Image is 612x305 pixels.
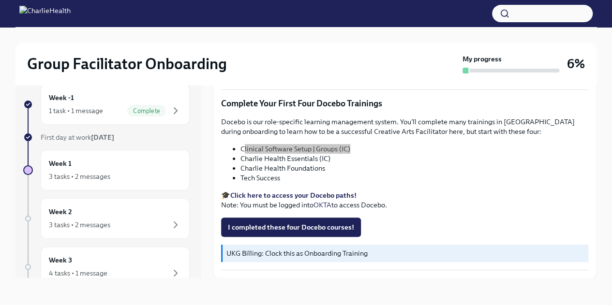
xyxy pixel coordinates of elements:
[49,92,74,103] h6: Week -1
[49,172,110,181] div: 3 tasks • 2 messages
[27,54,227,73] h2: Group Facilitator Onboarding
[226,248,584,258] p: UKG Billing: Clock this as Onboarding Training
[567,55,585,73] h3: 6%
[127,107,166,115] span: Complete
[221,190,588,210] p: 🎓 Note: You must be logged into to access Docebo.
[228,222,354,232] span: I completed these four Docebo courses!
[230,191,357,200] a: Click here to access your Docebo paths!
[463,54,502,64] strong: My progress
[19,6,71,21] img: CharlieHealth
[23,198,190,239] a: Week 23 tasks • 2 messages
[41,133,114,142] span: First day at work
[240,173,588,183] li: Tech Success
[49,206,72,217] h6: Week 2
[49,255,72,265] h6: Week 3
[49,268,107,278] div: 4 tasks • 1 message
[221,218,361,237] button: I completed these four Docebo courses!
[23,132,190,142] a: First day at work[DATE]
[221,117,588,136] p: Docebo is our role-specific learning management system. You'll complete many trainings in [GEOGRA...
[240,154,588,163] li: Charlie Health Essentials (IC)
[49,158,72,169] h6: Week 1
[49,106,103,116] div: 1 task • 1 message
[49,220,110,230] div: 3 tasks • 2 messages
[313,201,331,209] a: OKTA
[240,144,588,154] li: Clinical Software Setup | Groups (IC)
[240,163,588,173] li: Charlie Health Foundations
[23,247,190,287] a: Week 34 tasks • 1 message
[23,150,190,190] a: Week 13 tasks • 2 messages
[91,133,114,142] strong: [DATE]
[23,84,190,125] a: Week -11 task • 1 messageComplete
[221,98,588,109] p: Complete Your First Four Docebo Trainings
